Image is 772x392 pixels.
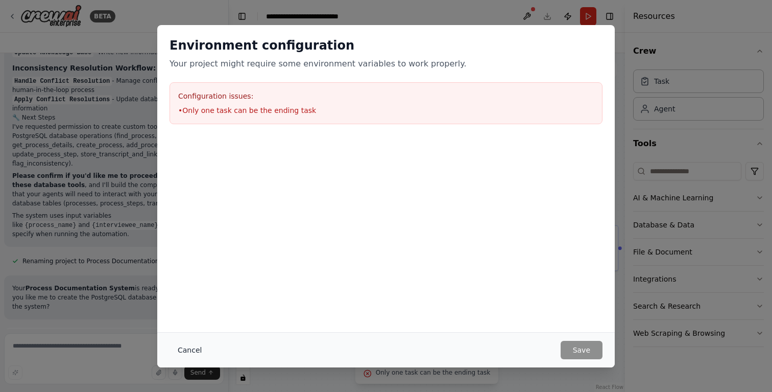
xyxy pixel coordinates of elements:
[170,341,210,359] button: Cancel
[178,105,594,116] li: • Only one task can be the ending task
[561,341,602,359] button: Save
[170,58,602,70] p: Your project might require some environment variables to work properly.
[170,37,602,54] h2: Environment configuration
[178,91,594,101] h3: Configuration issues:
